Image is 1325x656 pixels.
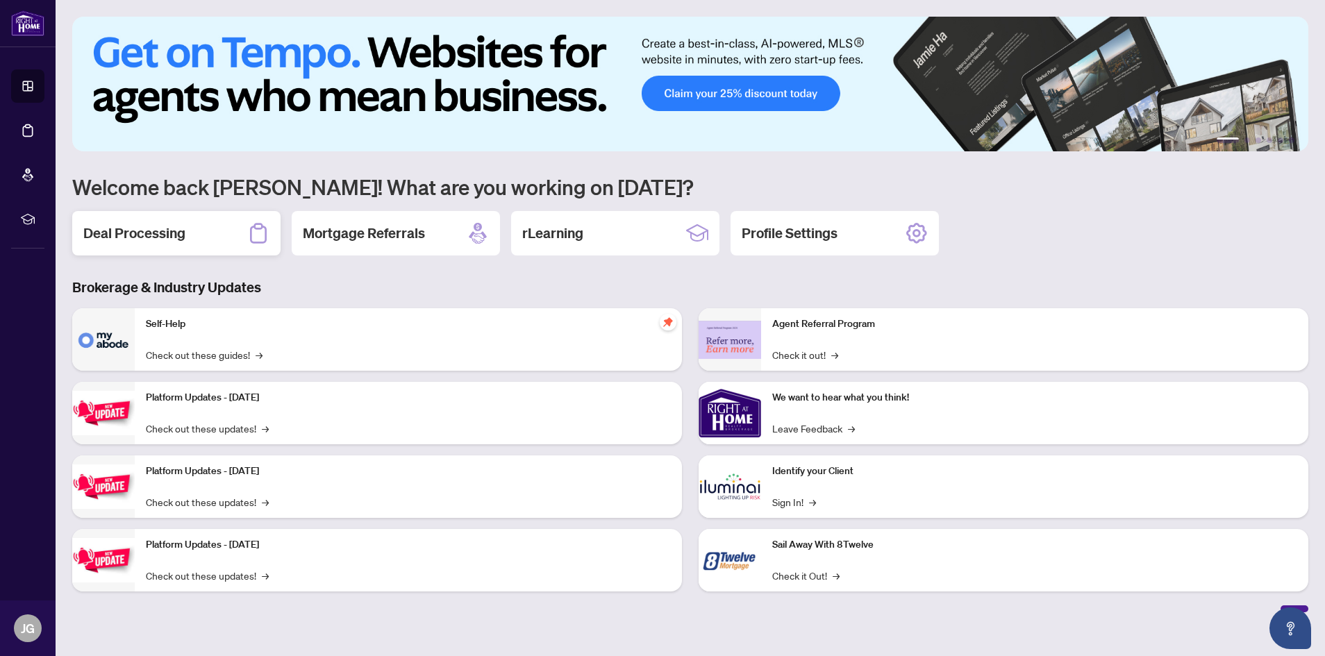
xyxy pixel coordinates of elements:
[72,538,135,582] img: Platform Updates - June 23, 2025
[262,421,269,436] span: →
[772,347,838,362] a: Check it out!→
[522,224,583,243] h2: rLearning
[848,421,855,436] span: →
[72,174,1308,200] h1: Welcome back [PERSON_NAME]! What are you working on [DATE]?
[772,494,816,510] a: Sign In!→
[262,494,269,510] span: →
[699,382,761,444] img: We want to hear what you think!
[303,224,425,243] h2: Mortgage Referrals
[1217,137,1239,143] button: 1
[772,421,855,436] a: Leave Feedback→
[1278,137,1283,143] button: 5
[72,308,135,371] img: Self-Help
[146,568,269,583] a: Check out these updates!→
[809,494,816,510] span: →
[831,347,838,362] span: →
[772,317,1297,332] p: Agent Referral Program
[256,347,262,362] span: →
[772,537,1297,553] p: Sail Away With 8Twelve
[146,317,671,332] p: Self-Help
[146,390,671,405] p: Platform Updates - [DATE]
[146,347,262,362] a: Check out these guides!→
[146,464,671,479] p: Platform Updates - [DATE]
[699,321,761,359] img: Agent Referral Program
[699,455,761,518] img: Identify your Client
[1289,137,1294,143] button: 6
[146,537,671,553] p: Platform Updates - [DATE]
[83,224,185,243] h2: Deal Processing
[833,568,840,583] span: →
[72,391,135,435] img: Platform Updates - July 21, 2025
[1267,137,1272,143] button: 4
[1256,137,1261,143] button: 3
[772,568,840,583] a: Check it Out!→
[146,421,269,436] a: Check out these updates!→
[660,314,676,330] span: pushpin
[72,464,135,508] img: Platform Updates - July 8, 2025
[699,529,761,591] img: Sail Away With 8Twelve
[262,568,269,583] span: →
[772,390,1297,405] p: We want to hear what you think!
[11,10,44,36] img: logo
[1269,607,1311,649] button: Open asap
[772,464,1297,479] p: Identify your Client
[1244,137,1250,143] button: 2
[146,494,269,510] a: Check out these updates!→
[72,278,1308,297] h3: Brokerage & Industry Updates
[72,17,1308,151] img: Slide 0
[21,619,35,638] span: JG
[742,224,837,243] h2: Profile Settings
